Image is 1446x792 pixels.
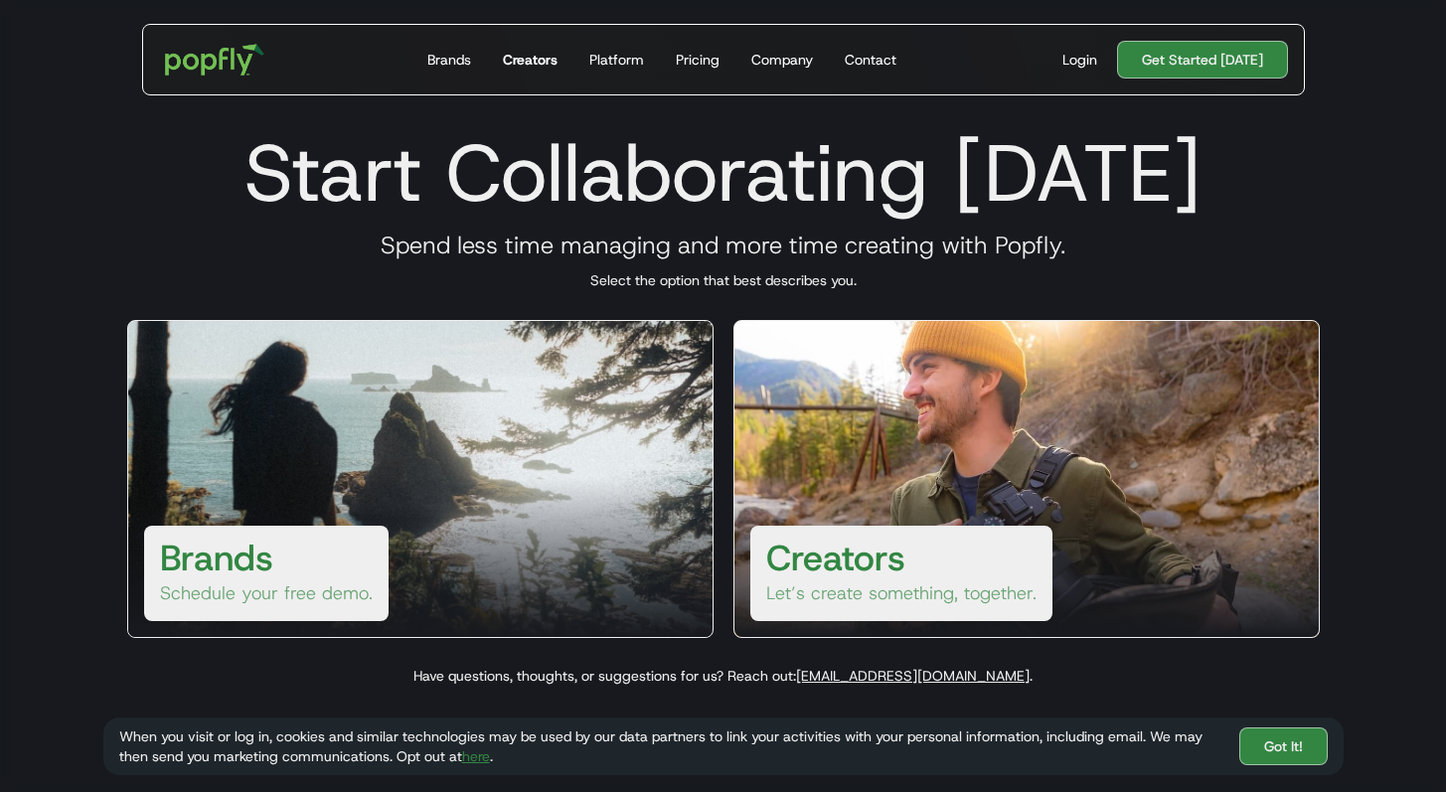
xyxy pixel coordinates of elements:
div: Pricing [676,50,720,70]
a: [EMAIL_ADDRESS][DOMAIN_NAME] [796,667,1030,685]
div: Contact [845,50,896,70]
a: Platform [581,25,652,94]
a: Creators [495,25,565,94]
div: Platform [589,50,644,70]
p: Select the option that best describes you. [103,270,1344,290]
a: Got It! [1239,727,1328,765]
a: Brands [419,25,479,94]
a: Contact [837,25,904,94]
div: When you visit or log in, cookies and similar technologies may be used by our data partners to li... [119,726,1223,766]
a: here [462,747,490,765]
a: Login [1054,50,1105,70]
h3: Creators [766,534,905,581]
h3: Brands [160,534,273,581]
p: Schedule your free demo. [160,581,373,605]
div: Company [751,50,813,70]
div: Brands [427,50,471,70]
a: Get Started [DATE] [1117,41,1288,79]
div: Login [1062,50,1097,70]
a: Pricing [668,25,727,94]
h3: Spend less time managing and more time creating with Popfly. [103,231,1344,260]
p: Have questions, thoughts, or suggestions for us? Reach out: . [103,666,1344,686]
h1: Start Collaborating [DATE] [103,125,1344,221]
a: Company [743,25,821,94]
a: CreatorsLet’s create something, together. [733,320,1320,638]
div: Creators [503,50,558,70]
p: Let’s create something, together. [766,581,1037,605]
a: home [151,30,279,89]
